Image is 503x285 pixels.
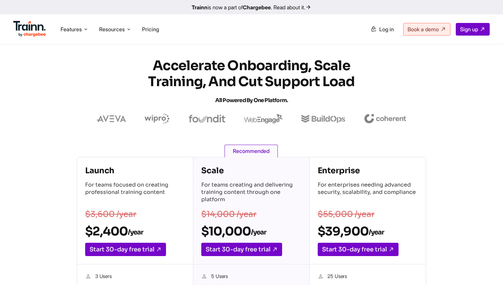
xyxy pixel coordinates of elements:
[85,209,136,219] s: $3,600 /year
[244,114,283,123] img: webengage logo
[85,272,185,281] li: 3 Users
[85,224,185,239] h2: $2,400
[243,4,271,11] b: Chargebee
[99,26,125,33] span: Resources
[251,228,266,236] sub: /year
[188,115,226,123] img: foundit logo
[85,243,166,256] a: Start 30-day free trial
[408,26,439,33] span: Book a demo
[142,26,159,33] a: Pricing
[132,58,371,108] h1: Accelerate Onboarding, Scale Training, and Cut Support Load
[460,26,478,33] span: Sign up
[201,224,301,239] h2: $10,000
[201,209,256,219] s: $14,000 /year
[403,23,450,36] a: Book a demo
[85,165,185,176] h4: Launch
[367,23,398,35] a: Log in
[456,23,490,36] a: Sign up
[225,145,278,157] span: Recommended
[318,209,375,219] s: $55,000 /year
[215,97,288,104] span: All Powered by One Platform.
[201,165,301,176] h4: Scale
[318,165,418,176] h4: Enterprise
[201,181,301,205] p: For teams creating and delivering training content through one platform
[13,21,46,37] img: Trainn Logo
[369,228,384,236] sub: /year
[201,243,282,256] a: Start 30-day free trial
[301,115,345,123] img: buildops logo
[318,224,418,239] h2: $39,900
[318,243,399,256] a: Start 30-day free trial
[128,228,143,236] sub: /year
[145,114,170,124] img: wipro logo
[379,26,394,33] span: Log in
[192,4,208,11] b: Trainn
[97,115,126,122] img: aveva logo
[364,114,406,123] img: coherent logo
[201,272,301,281] li: 5 Users
[318,181,418,205] p: For enterprises needing advanced security, scalability, and compliance
[61,26,82,33] span: Features
[85,181,185,205] p: For teams focused on creating professional training content
[318,272,418,281] li: 25 Users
